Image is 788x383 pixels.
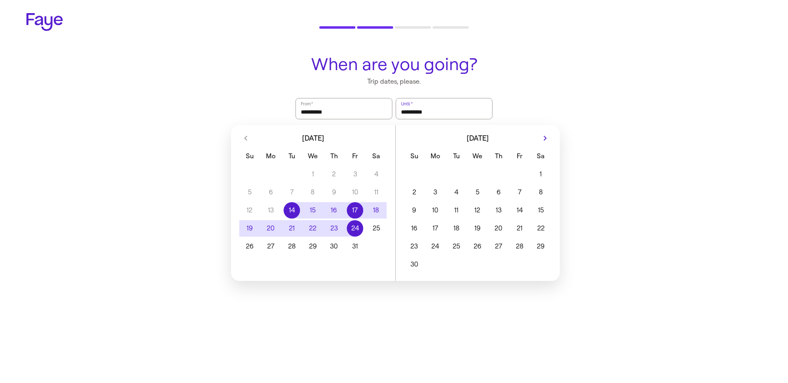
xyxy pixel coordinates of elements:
[538,132,552,145] button: Next month
[446,202,467,219] button: 11
[291,77,497,86] p: Trip dates, please.
[530,238,551,255] button: 29
[291,55,497,74] h1: When are you going?
[281,220,302,237] button: 21
[366,220,387,237] button: 25
[261,148,280,164] span: Monday
[404,220,425,237] button: 16
[404,256,425,273] button: 30
[345,220,366,237] button: 24
[447,148,466,164] span: Tuesday
[530,166,551,182] button: 1
[282,148,301,164] span: Tuesday
[530,184,551,201] button: 8
[446,238,467,255] button: 25
[468,148,487,164] span: Wednesday
[404,238,425,255] button: 23
[302,220,323,237] button: 22
[300,100,314,108] label: From
[302,238,323,255] button: 29
[425,238,446,255] button: 24
[405,148,424,164] span: Sunday
[239,220,260,237] button: 19
[345,238,366,255] button: 31
[489,148,508,164] span: Thursday
[446,184,467,201] button: 4
[345,202,366,219] button: 17
[239,238,260,255] button: 26
[488,202,509,219] button: 13
[281,238,302,255] button: 28
[510,148,529,164] span: Friday
[467,238,488,255] button: 26
[531,148,550,164] span: Saturday
[467,220,488,237] button: 19
[302,202,323,219] button: 15
[260,220,281,237] button: 20
[367,148,386,164] span: Saturday
[240,148,259,164] span: Sunday
[366,202,387,219] button: 18
[530,202,551,219] button: 15
[509,220,530,237] button: 21
[425,184,446,201] button: 3
[467,202,488,219] button: 12
[346,148,365,164] span: Friday
[323,220,344,237] button: 23
[488,184,509,201] button: 6
[302,135,324,142] span: [DATE]
[400,100,413,108] label: Until
[509,202,530,219] button: 14
[488,220,509,237] button: 20
[488,238,509,255] button: 27
[324,148,344,164] span: Thursday
[323,202,344,219] button: 16
[425,220,446,237] button: 17
[281,202,302,219] button: 14
[425,202,446,219] button: 10
[404,202,425,219] button: 9
[467,184,488,201] button: 5
[446,220,467,237] button: 18
[260,238,281,255] button: 27
[509,238,530,255] button: 28
[404,184,425,201] button: 2
[303,148,323,164] span: Wednesday
[426,148,445,164] span: Monday
[530,220,551,237] button: 22
[467,135,489,142] span: [DATE]
[509,184,530,201] button: 7
[323,238,344,255] button: 30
